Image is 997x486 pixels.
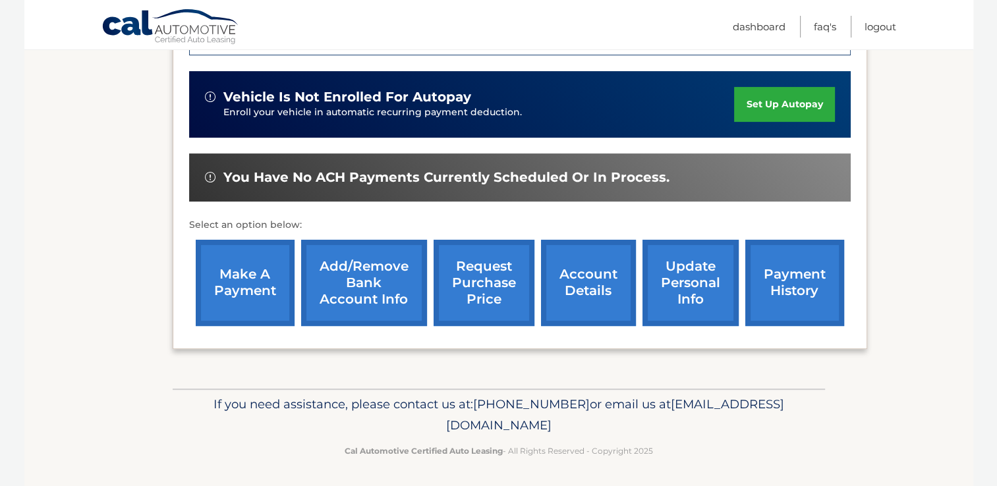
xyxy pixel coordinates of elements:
p: Select an option below: [189,217,851,233]
a: request purchase price [434,240,534,326]
a: account details [541,240,636,326]
a: Add/Remove bank account info [301,240,427,326]
a: FAQ's [814,16,836,38]
a: update personal info [642,240,739,326]
a: payment history [745,240,844,326]
img: alert-white.svg [205,172,215,182]
p: Enroll your vehicle in automatic recurring payment deduction. [223,105,735,120]
span: [PHONE_NUMBER] [473,396,590,412]
p: If you need assistance, please contact us at: or email us at [181,394,816,436]
a: Logout [865,16,896,38]
a: Dashboard [733,16,785,38]
a: make a payment [196,240,295,326]
img: alert-white.svg [205,92,215,102]
span: vehicle is not enrolled for autopay [223,89,471,105]
p: - All Rights Reserved - Copyright 2025 [181,444,816,458]
a: set up autopay [734,87,834,122]
a: Cal Automotive [101,9,240,47]
strong: Cal Automotive Certified Auto Leasing [345,446,503,456]
span: You have no ACH payments currently scheduled or in process. [223,169,669,186]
